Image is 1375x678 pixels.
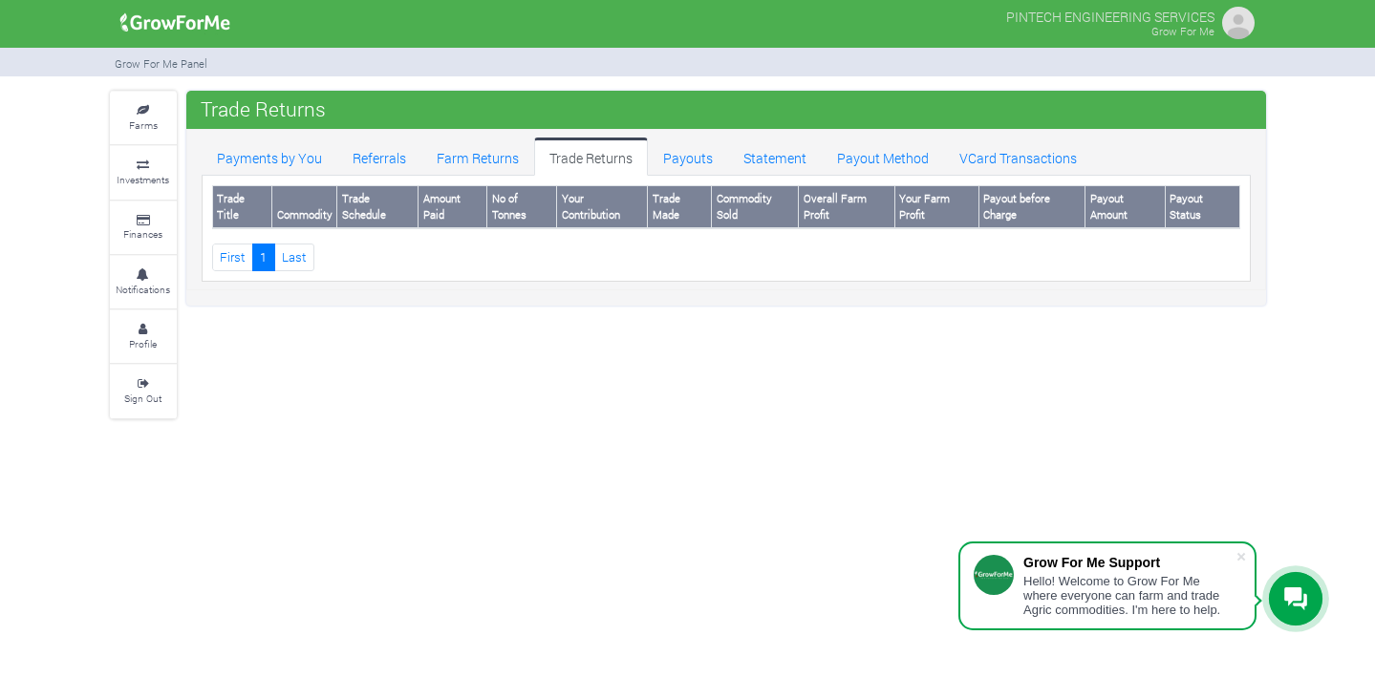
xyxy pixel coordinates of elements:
small: Investments [117,173,169,186]
small: Sign Out [124,392,161,405]
th: Commodity Sold [712,186,799,228]
nav: Page Navigation [212,244,1240,271]
p: PINTECH ENGINEERING SERVICES [1006,4,1214,27]
a: Referrals [337,138,421,176]
a: Finances [110,201,177,254]
img: growforme image [1219,4,1257,42]
a: Statement [728,138,822,176]
th: Overall Farm Profit [799,186,895,228]
th: No of Tonnes [487,186,557,228]
a: Payments by You [202,138,337,176]
th: Trade Title [212,186,272,228]
th: Payout Amount [1085,186,1166,228]
a: Profile [110,310,177,363]
th: Payout before Charge [978,186,1085,228]
span: Trade Returns [196,90,331,128]
a: VCard Transactions [944,138,1092,176]
div: Hello! Welcome to Grow For Me where everyone can farm and trade Agric commodities. I'm here to help. [1023,574,1235,617]
th: Trade Made [648,186,712,228]
a: Notifications [110,256,177,308]
th: Your Farm Profit [894,186,978,228]
small: Grow For Me [1151,24,1214,38]
th: Payout Status [1165,186,1239,228]
a: Payouts [648,138,728,176]
th: Amount Paid [419,186,487,228]
div: Grow For Me Support [1023,555,1235,570]
a: Investments [110,146,177,199]
th: Trade Schedule [337,186,419,228]
a: First [212,244,253,271]
a: Trade Returns [534,138,648,176]
a: Sign Out [110,365,177,417]
a: Payout Method [822,138,944,176]
img: growforme image [114,4,237,42]
a: Farms [110,92,177,144]
small: Notifications [116,283,170,296]
a: 1 [252,244,275,271]
th: Your Contribution [557,186,648,228]
small: Finances [123,227,162,241]
a: Farm Returns [421,138,534,176]
small: Grow For Me Panel [115,56,207,71]
small: Farms [129,118,158,132]
a: Last [274,244,314,271]
small: Profile [129,337,157,350]
th: Commodity [272,186,337,228]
